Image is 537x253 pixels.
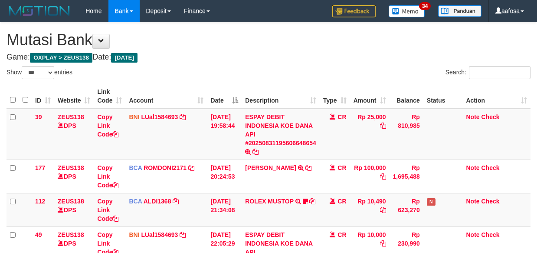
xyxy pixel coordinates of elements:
span: 177 [35,164,45,171]
img: Feedback.jpg [332,5,376,17]
img: panduan.png [438,5,481,17]
span: 112 [35,198,45,205]
a: ZEUS138 [58,198,84,205]
a: Copy Rp 10,000 to clipboard [380,240,386,247]
a: Check [481,113,499,120]
a: ROMDONI2171 [144,164,187,171]
th: Website: activate to sort column ascending [54,84,94,109]
a: Copy Rp 10,490 to clipboard [380,206,386,213]
th: Description: activate to sort column ascending [242,84,320,109]
a: Check [481,198,499,205]
input: Search: [469,66,530,79]
td: Rp 623,270 [390,193,423,226]
td: Rp 10,490 [350,193,390,226]
td: Rp 100,000 [350,160,390,193]
a: Copy Rp 100,000 to clipboard [380,173,386,180]
td: DPS [54,193,94,226]
span: Has Note [427,198,435,206]
span: [DATE] [111,53,138,63]
a: ALDI1368 [144,198,171,205]
a: Note [466,164,479,171]
th: Balance [390,84,423,109]
a: Copy ROLEX MUSTOP to clipboard [309,198,315,205]
td: DPS [54,109,94,160]
a: Note [466,198,479,205]
td: Rp 25,000 [350,109,390,160]
td: Rp 810,985 [390,109,423,160]
label: Search: [445,66,530,79]
span: OXPLAY > ZEUS138 [30,53,92,63]
td: [DATE] 21:34:08 [207,193,242,226]
a: LUal1584693 [141,113,178,120]
a: ZEUS138 [58,164,84,171]
th: Account: activate to sort column ascending [125,84,207,109]
span: CR [337,113,346,120]
th: ID: activate to sort column ascending [32,84,54,109]
span: 49 [35,231,42,238]
a: LUal1584693 [141,231,178,238]
span: CR [337,164,346,171]
a: Note [466,231,479,238]
a: Check [481,231,499,238]
a: Copy Link Code [97,164,118,189]
a: Copy ESPAY DEBIT INDONESIA KOE DANA API #20250831195606648654 to clipboard [252,148,259,155]
a: ESPAY DEBIT INDONESIA KOE DANA API #20250831195606648654 [245,113,316,146]
h1: Mutasi Bank [7,31,530,49]
th: Link Code: activate to sort column ascending [94,84,125,109]
th: Amount: activate to sort column ascending [350,84,390,109]
a: Copy ALDI1368 to clipboard [173,198,179,205]
a: Copy LUal1584693 to clipboard [180,231,186,238]
a: Copy ROMDONI2171 to clipboard [188,164,194,171]
a: Note [466,113,479,120]
th: Type: activate to sort column ascending [320,84,350,109]
a: ROLEX MUSTOP [245,198,294,205]
span: 34 [419,2,431,10]
a: Copy Rp 25,000 to clipboard [380,122,386,129]
label: Show entries [7,66,72,79]
th: Date: activate to sort column descending [207,84,242,109]
td: Rp 1,695,488 [390,160,423,193]
td: [DATE] 19:58:44 [207,109,242,160]
a: Copy Link Code [97,198,118,222]
th: Status [423,84,463,109]
a: ZEUS138 [58,113,84,120]
a: Copy ABDUL GAFUR to clipboard [305,164,311,171]
img: MOTION_logo.png [7,4,72,17]
a: [PERSON_NAME] [245,164,296,171]
span: CR [337,231,346,238]
td: [DATE] 20:24:53 [207,160,242,193]
a: Check [481,164,499,171]
span: BNI [129,231,139,238]
span: BCA [129,198,142,205]
img: Button%20Memo.svg [389,5,425,17]
a: ZEUS138 [58,231,84,238]
a: Copy Link Code [97,113,118,138]
select: Showentries [22,66,54,79]
a: Copy LUal1584693 to clipboard [180,113,186,120]
td: DPS [54,160,94,193]
th: Action: activate to sort column ascending [462,84,530,109]
span: BCA [129,164,142,171]
span: CR [337,198,346,205]
span: 39 [35,113,42,120]
h4: Game: Date: [7,53,530,62]
span: BNI [129,113,139,120]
